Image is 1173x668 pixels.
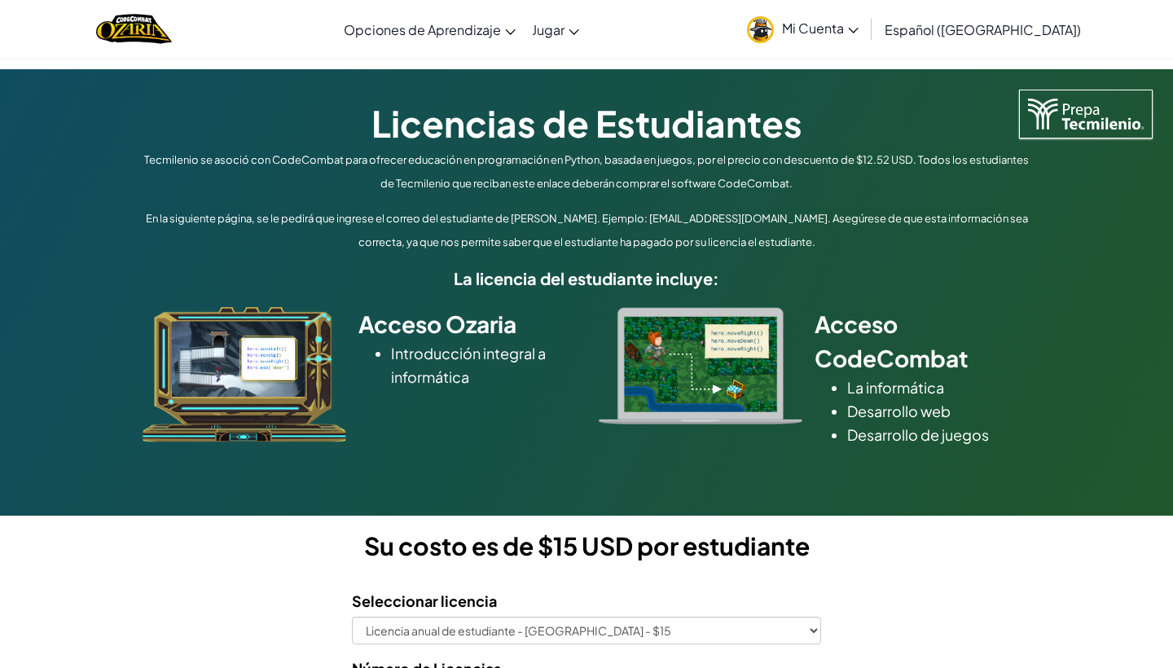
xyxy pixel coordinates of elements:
a: Jugar [524,7,587,51]
img: ozaria_acodus.png [143,307,346,442]
li: La informática [847,376,1030,399]
img: type_real_code.png [599,307,802,424]
p: En la siguiente página, se le pedirá que ingrese el correo del estudiante de [PERSON_NAME]. Ejemp... [138,207,1035,254]
a: Mi Cuenta [739,3,867,55]
li: Introducción integral a informática [391,341,574,389]
h5: La licencia del estudiante incluye: [138,266,1035,291]
a: Español ([GEOGRAPHIC_DATA]) [876,7,1089,51]
li: Desarrollo web [847,399,1030,423]
h2: Acceso Ozaria [358,307,574,341]
a: Opciones de Aprendizaje [336,7,524,51]
a: Ozaria by CodeCombat logo [96,12,172,46]
img: Home [96,12,172,46]
h1: Licencias de Estudiantes [138,98,1035,148]
img: Tecmilenio logo [1019,90,1153,138]
p: Tecmilenio se asoció con CodeCombat para ofrecer educación en programación en Python, basada en j... [138,148,1035,196]
h2: Acceso CodeCombat [815,307,1030,376]
label: Seleccionar licencia [352,589,497,613]
li: Desarrollo de juegos [847,423,1030,446]
span: Español ([GEOGRAPHIC_DATA]) [885,21,1081,38]
span: Mi Cuenta [782,20,859,37]
span: Jugar [532,21,565,38]
span: Opciones de Aprendizaje [344,21,501,38]
img: avatar [747,16,774,43]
